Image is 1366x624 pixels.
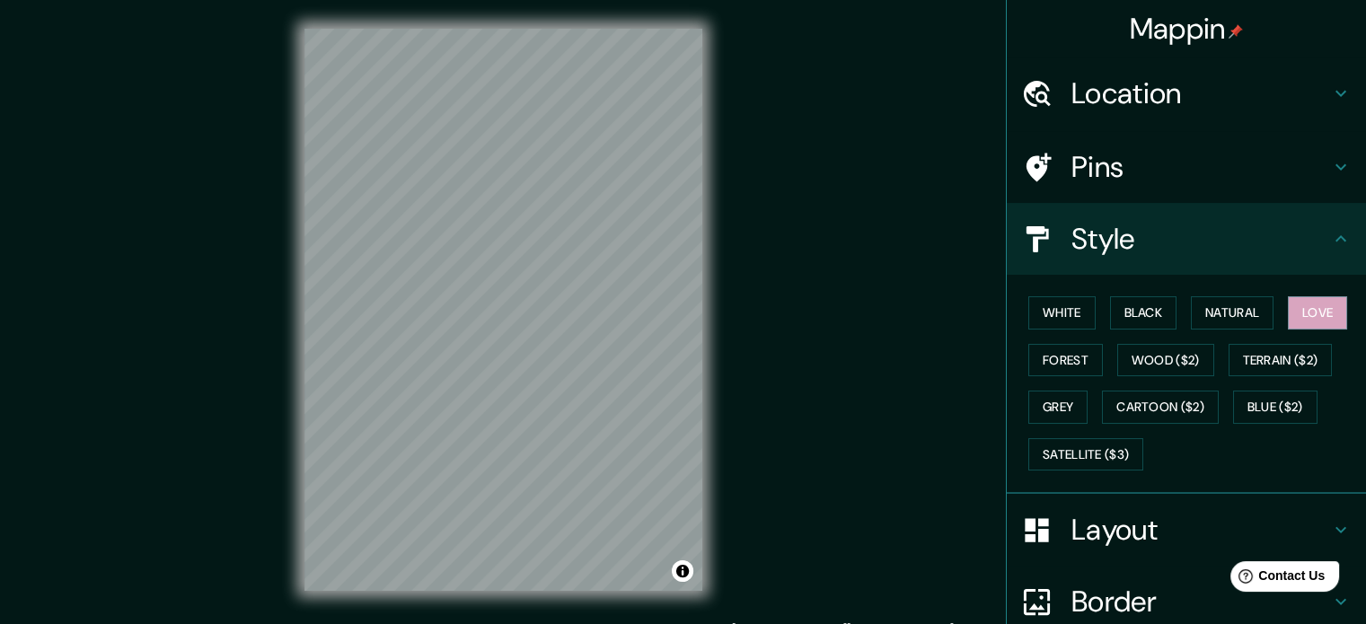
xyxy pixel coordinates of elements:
div: Style [1007,203,1366,275]
h4: Style [1071,221,1330,257]
div: Pins [1007,131,1366,203]
button: Satellite ($3) [1028,438,1143,471]
img: pin-icon.png [1229,24,1243,39]
button: White [1028,296,1096,330]
button: Cartoon ($2) [1102,391,1219,424]
button: Toggle attribution [672,560,693,582]
div: Layout [1007,494,1366,566]
button: Grey [1028,391,1088,424]
div: Location [1007,57,1366,129]
button: Natural [1191,296,1273,330]
button: Wood ($2) [1117,344,1214,377]
button: Black [1110,296,1177,330]
h4: Border [1071,584,1330,620]
h4: Layout [1071,512,1330,548]
h4: Mappin [1130,11,1244,47]
button: Terrain ($2) [1229,344,1333,377]
button: Blue ($2) [1233,391,1318,424]
h4: Location [1071,75,1330,111]
h4: Pins [1071,149,1330,185]
button: Forest [1028,344,1103,377]
button: Love [1288,296,1347,330]
canvas: Map [304,29,702,591]
iframe: Help widget launcher [1206,554,1346,604]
